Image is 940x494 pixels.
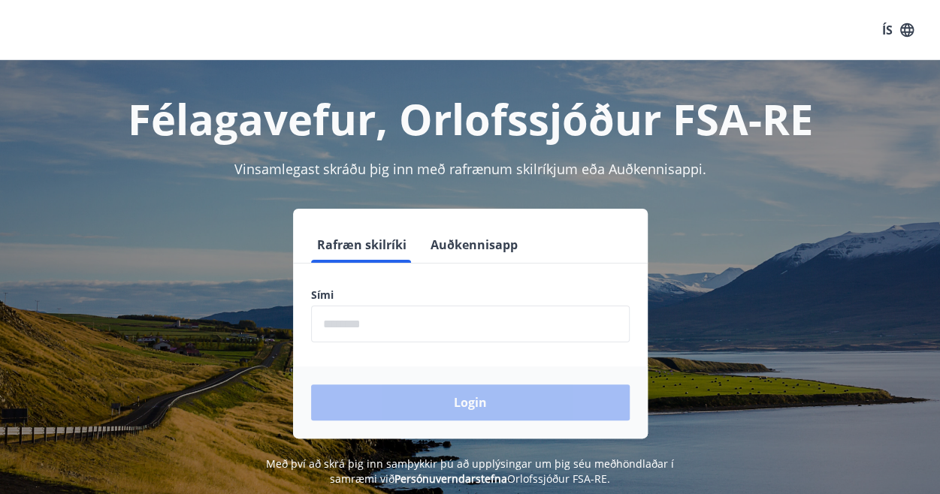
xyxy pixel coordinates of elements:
span: Með því að skrá þig inn samþykkir þú að upplýsingar um þig séu meðhöndlaðar í samræmi við Orlofss... [266,456,674,486]
h1: Félagavefur, Orlofssjóður FSA-RE [18,90,922,147]
label: Sími [311,288,630,303]
a: Persónuverndarstefna [394,471,507,486]
span: Vinsamlegast skráðu þig inn með rafrænum skilríkjum eða Auðkennisappi. [234,160,706,178]
button: Rafræn skilríki [311,227,413,263]
button: Auðkennisapp [425,227,524,263]
button: ÍS [874,17,922,44]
